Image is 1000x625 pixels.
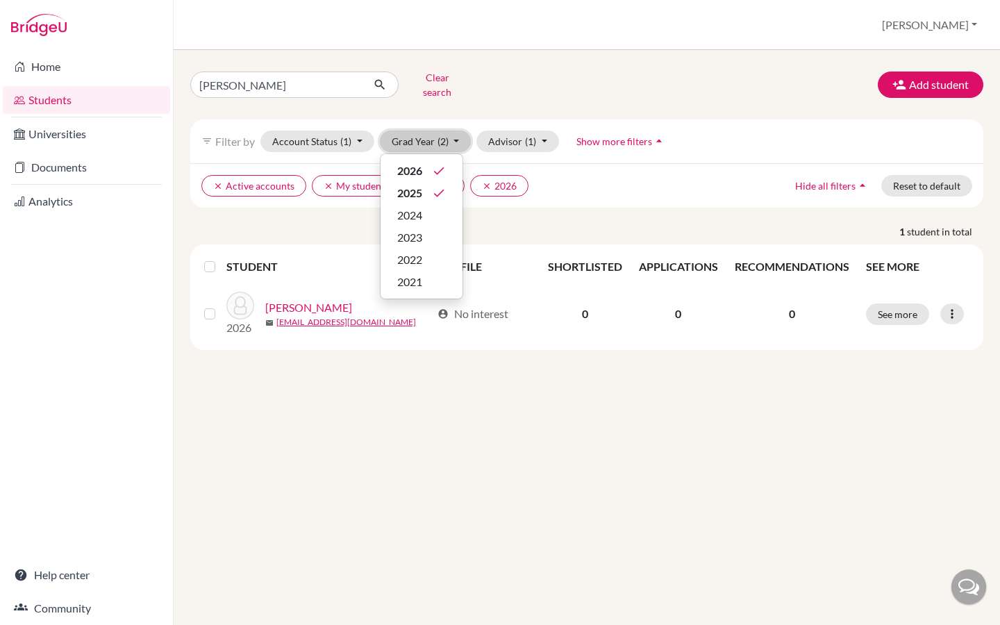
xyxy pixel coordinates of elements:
td: 0 [540,283,631,344]
div: Grad Year(2) [380,153,463,299]
th: SEE MORE [858,250,978,283]
a: Home [3,53,170,81]
i: clear [213,181,223,191]
i: done [432,164,446,178]
strong: 1 [899,224,907,239]
button: clearActive accounts [201,175,306,197]
a: [PERSON_NAME] [265,299,352,316]
div: No interest [437,306,508,322]
img: Cisse, Ousmane [226,292,254,319]
a: Analytics [3,187,170,215]
i: arrow_drop_up [652,134,666,148]
th: APPLICATIONS [631,250,726,283]
a: Documents [3,153,170,181]
button: Hide all filtersarrow_drop_up [783,175,881,197]
button: 2025done [381,182,462,204]
button: 2022 [381,249,462,271]
i: arrow_drop_up [856,178,869,192]
a: Students [3,86,170,114]
a: [EMAIL_ADDRESS][DOMAIN_NAME] [276,316,416,328]
span: Help [32,10,60,22]
span: 2023 [397,229,422,246]
td: 0 [631,283,726,344]
span: Show more filters [576,135,652,147]
span: 2025 [397,185,422,201]
button: See more [866,303,929,325]
th: SHORTLISTED [540,250,631,283]
a: Universities [3,120,170,148]
th: RECOMMENDATIONS [726,250,858,283]
button: Add student [878,72,983,98]
button: Clear search [399,67,476,103]
button: Account Status(1) [260,131,374,152]
img: Bridge-U [11,14,67,36]
th: PROFILE [429,250,540,283]
button: 2024 [381,204,462,226]
th: STUDENT [226,250,429,283]
button: Show more filtersarrow_drop_up [565,131,678,152]
button: Reset to default [881,175,972,197]
span: student in total [907,224,983,239]
p: 2026 [226,319,254,336]
span: 2021 [397,274,422,290]
button: clearMy students [312,175,401,197]
button: Advisor(1) [476,131,559,152]
span: (1) [340,135,351,147]
i: clear [482,181,492,191]
button: Grad Year(2) [380,131,472,152]
span: Hide all filters [795,180,856,192]
i: clear [324,181,333,191]
button: clear2026 [470,175,528,197]
a: Community [3,594,170,622]
span: 2024 [397,207,422,224]
button: 2021 [381,271,462,293]
a: Help center [3,561,170,589]
p: 0 [735,306,849,322]
button: 2026done [381,160,462,182]
span: (2) [437,135,449,147]
span: mail [265,319,274,327]
input: Find student by name... [190,72,362,98]
span: 2022 [397,251,422,268]
span: (1) [525,135,536,147]
button: [PERSON_NAME] [876,12,983,38]
i: filter_list [201,135,212,147]
i: done [432,186,446,200]
span: account_circle [437,308,449,319]
span: Filter by [215,135,255,148]
span: 2026 [397,162,422,179]
button: 2023 [381,226,462,249]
